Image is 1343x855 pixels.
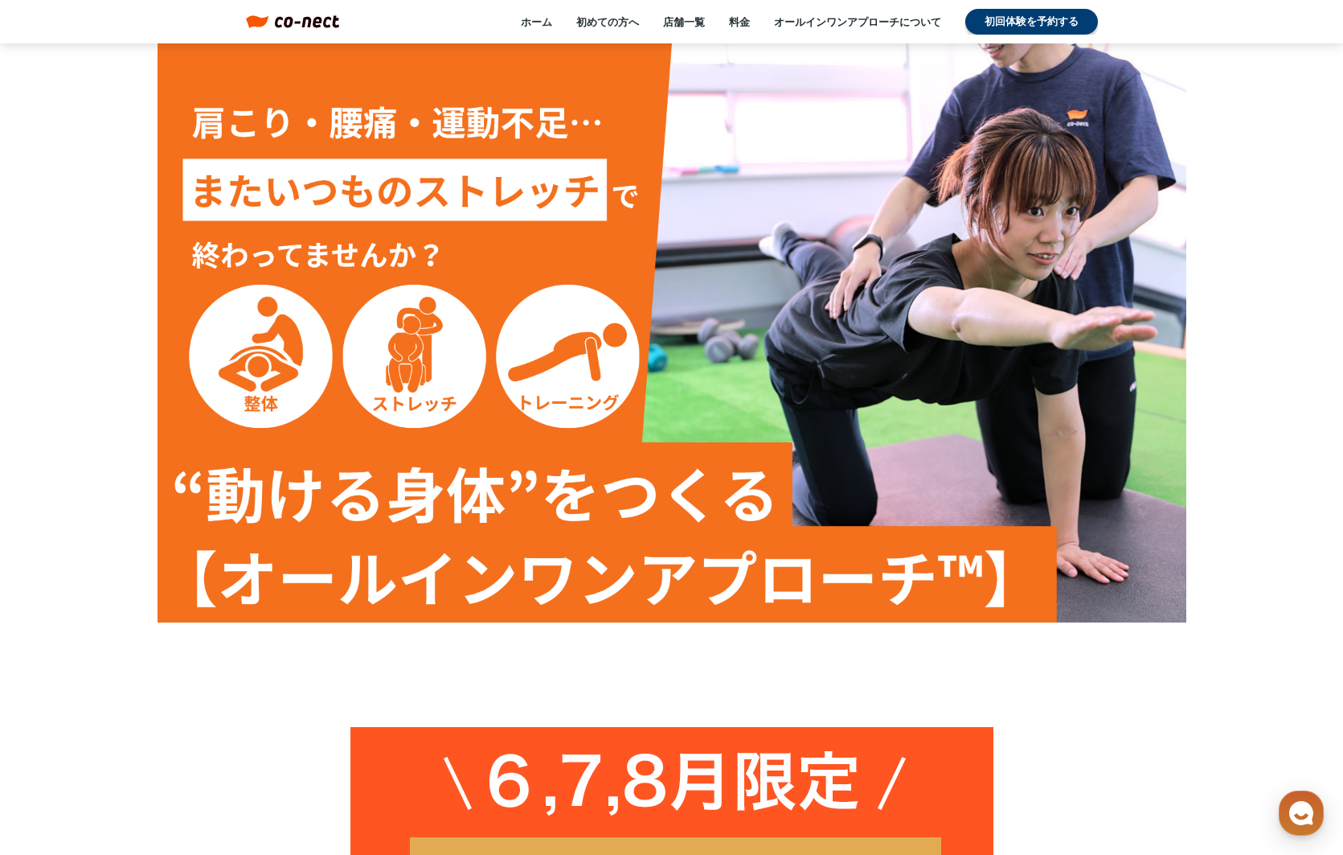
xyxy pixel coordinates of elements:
a: 初回体験を予約する [965,9,1098,35]
a: 料金 [729,14,750,29]
a: ホーム [521,14,552,29]
a: 初めての方へ [576,14,639,29]
a: オールインワンアプローチについて [774,14,941,29]
a: 店舗一覧 [663,14,705,29]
